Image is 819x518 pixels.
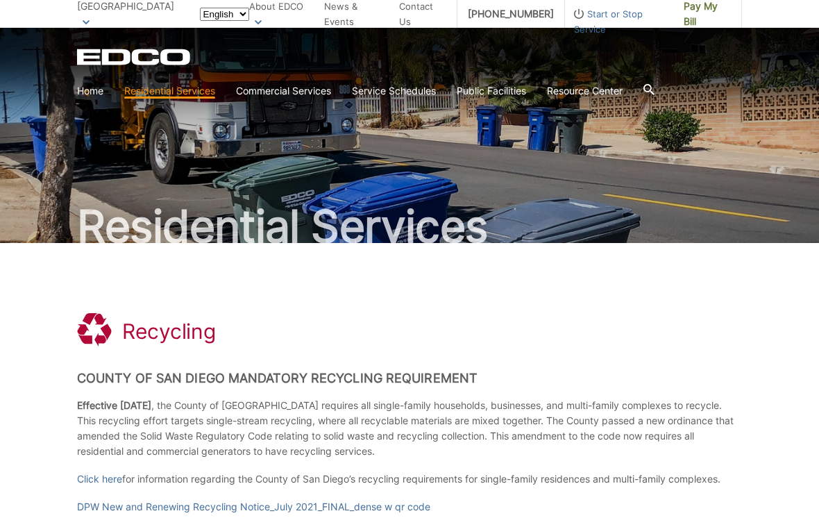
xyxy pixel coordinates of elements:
h2: Residential Services [77,204,742,249]
p: , the County of [GEOGRAPHIC_DATA] requires all single-family households, businesses, and multi-fa... [77,398,742,459]
a: Click here [77,471,122,487]
strong: Effective [DATE] [77,399,151,411]
a: EDCD logo. Return to the homepage. [77,49,192,65]
a: Home [77,83,103,99]
a: Public Facilities [457,83,526,99]
a: Service Schedules [352,83,436,99]
select: Select a language [200,8,249,21]
a: Residential Services [124,83,215,99]
h1: Recycling [122,319,216,344]
h2: County of San Diego Mandatory Recycling Requirement [77,371,742,386]
p: for information regarding the County of San Diego’s recycling requirements for single-family resi... [77,471,742,487]
a: Resource Center [547,83,623,99]
a: Commercial Services [236,83,331,99]
a: DPW New and Renewing Recycling Notice_July 2021_FINAL_dense w qr code [77,499,430,515]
